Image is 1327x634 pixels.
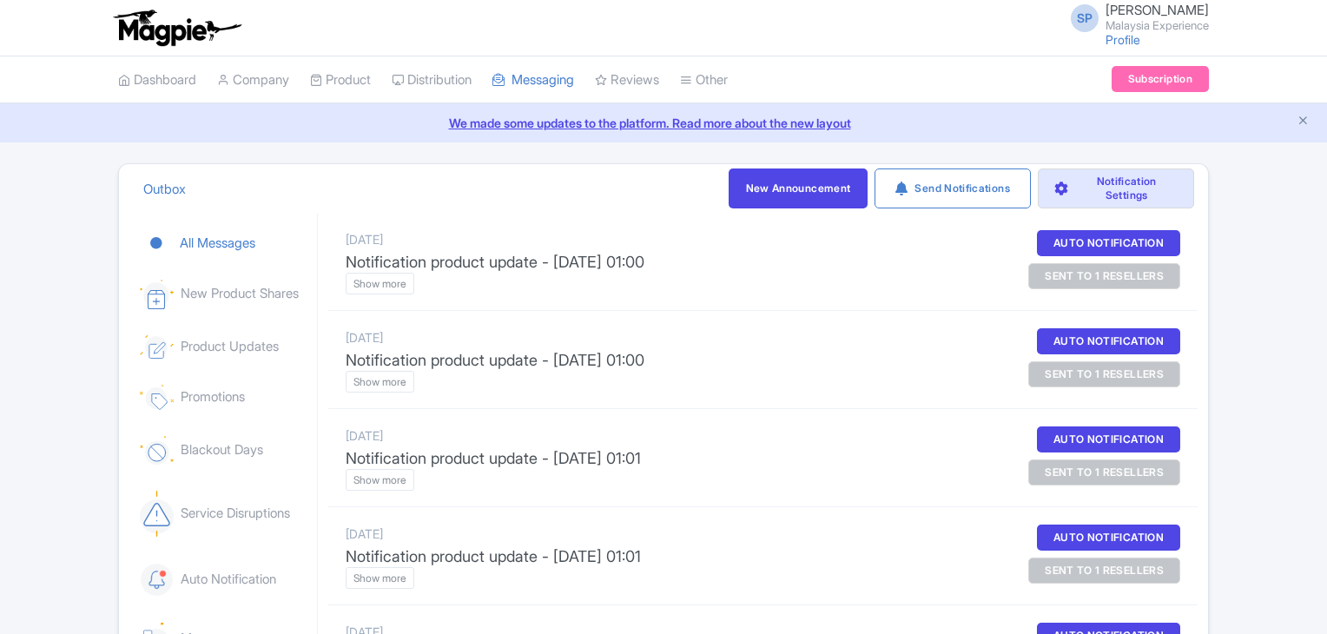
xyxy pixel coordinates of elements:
[1037,230,1180,256] div: Auto notification
[492,56,574,104] a: Messaging
[346,526,383,541] span: [DATE]
[1297,112,1310,132] button: Close announcement
[346,330,383,345] span: [DATE]
[1071,4,1099,32] span: SP
[140,280,174,309] img: icon-share-products-passive-586cf1afebc7ee56cd27c2962df33887.svg
[346,567,414,589] btn: Show more
[1037,525,1180,551] div: Auto notification
[1037,426,1180,452] div: Auto notification
[1028,459,1180,485] div: sent to 1 resellers
[346,250,972,274] p: Notification product update - [DATE] 01:00
[10,114,1317,132] a: We made some updates to the platform. Read more about the new layout
[346,428,383,443] span: [DATE]
[140,335,174,359] img: icon-product-update-passive-d8b36680673ce2f1c1093c6d3d9e0655.svg
[1038,168,1194,208] a: Notification Settings
[875,168,1031,208] a: Send Notifications
[217,56,289,104] a: Company
[1112,66,1209,92] a: Subscription
[140,266,310,323] a: New Product Shares
[140,436,174,465] img: icon-blocked-days-passive-0febe7090a5175195feee36c38de928a.svg
[143,166,186,214] a: Outbox
[140,371,310,424] a: Promotions
[1028,263,1180,289] div: sent to 1 resellers
[1028,558,1180,584] div: sent to 1 resellers
[346,469,414,491] btn: Show more
[140,477,310,550] a: Service Disruptions
[1037,328,1180,354] div: Auto notification
[310,56,371,104] a: Product
[680,56,728,104] a: Other
[1106,32,1140,47] a: Profile
[595,56,659,104] a: Reviews
[346,273,414,294] btn: Show more
[140,563,174,597] img: icon-auto-notification-passive-90f0fc5d3ac5efac254e4ceb20dbff71.svg
[1106,20,1209,31] small: Malaysia Experience
[729,168,868,208] a: New Announcement
[140,422,310,479] a: Blackout Days
[140,549,310,611] a: Auto Notification
[346,371,414,393] btn: Show more
[140,385,174,410] img: icon-new-promotion-passive-97cfc8a2a1699b87f57f1e372f5c4344.svg
[140,321,310,373] a: Product Updates
[346,348,972,372] p: Notification product update - [DATE] 01:00
[346,446,972,470] p: Notification product update - [DATE] 01:01
[140,220,310,267] a: All Messages
[1106,2,1209,18] span: [PERSON_NAME]
[346,545,972,568] p: Notification product update - [DATE] 01:01
[1060,3,1209,31] a: SP [PERSON_NAME] Malaysia Experience
[118,56,196,104] a: Dashboard
[1028,361,1180,387] div: sent to 1 resellers
[392,56,472,104] a: Distribution
[109,9,244,47] img: logo-ab69f6fb50320c5b225c76a69d11143b.png
[140,491,174,536] img: icon-service-disruption-passive-d53cc9fb2ac501153ed424a81dd5f4a8.svg
[346,232,383,247] span: [DATE]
